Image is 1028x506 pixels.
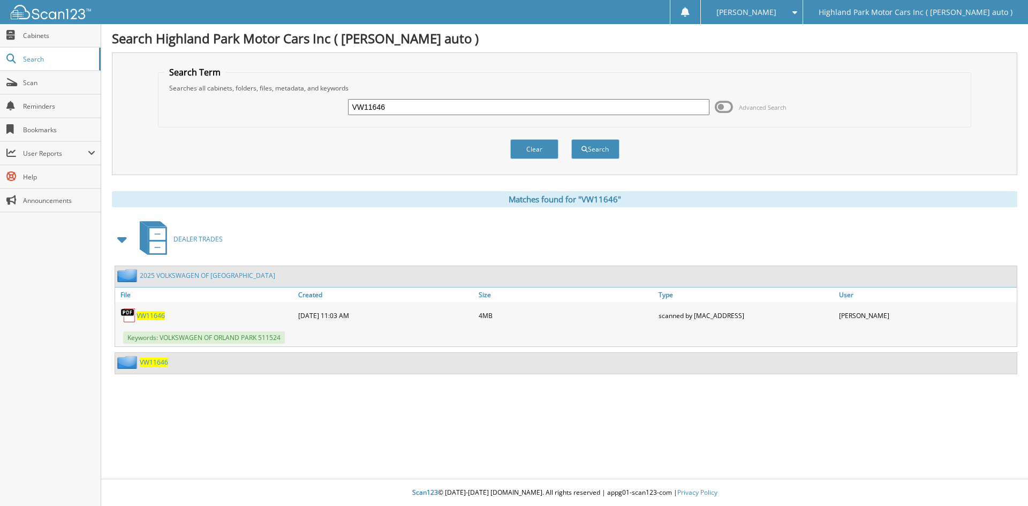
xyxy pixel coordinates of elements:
a: VW11646 [140,358,168,367]
div: © [DATE]-[DATE] [DOMAIN_NAME]. All rights reserved | appg01-scan123-com | [101,480,1028,506]
span: Cabinets [23,31,95,40]
span: Advanced Search [739,103,787,111]
span: DEALER TRADES [173,235,223,244]
img: scan123-logo-white.svg [11,5,91,19]
a: 2025 VOLKSWAGEN OF [GEOGRAPHIC_DATA] [140,271,275,280]
span: Reminders [23,102,95,111]
a: File [115,288,296,302]
div: Searches all cabinets, folders, files, metadata, and keywords [164,84,966,93]
a: DEALER TRADES [133,218,223,260]
span: Scan [23,78,95,87]
div: [DATE] 11:03 AM [296,305,476,326]
button: Clear [510,139,558,159]
a: Size [476,288,656,302]
img: folder2.png [117,269,140,282]
span: [PERSON_NAME] [716,9,776,16]
span: Scan123 [412,488,438,497]
h1: Search Highland Park Motor Cars Inc ( [PERSON_NAME] auto ) [112,29,1017,47]
iframe: Chat Widget [974,455,1028,506]
legend: Search Term [164,66,226,78]
div: Matches found for "VW11646" [112,191,1017,207]
button: Search [571,139,619,159]
span: Bookmarks [23,125,95,134]
span: Help [23,172,95,182]
a: Privacy Policy [677,488,717,497]
div: scanned by [MAC_ADDRESS] [656,305,836,326]
span: Keywords: VOLKSWAGEN OF ORLAND PARK 511524 [123,331,285,344]
img: PDF.png [120,307,137,323]
span: Search [23,55,94,64]
a: VW11646 [137,311,165,320]
a: Type [656,288,836,302]
span: User Reports [23,149,88,158]
a: User [836,288,1017,302]
div: 4MB [476,305,656,326]
span: Highland Park Motor Cars Inc ( [PERSON_NAME] auto ) [819,9,1012,16]
span: Announcements [23,196,95,205]
div: [PERSON_NAME] [836,305,1017,326]
img: folder2.png [117,356,140,369]
a: Created [296,288,476,302]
